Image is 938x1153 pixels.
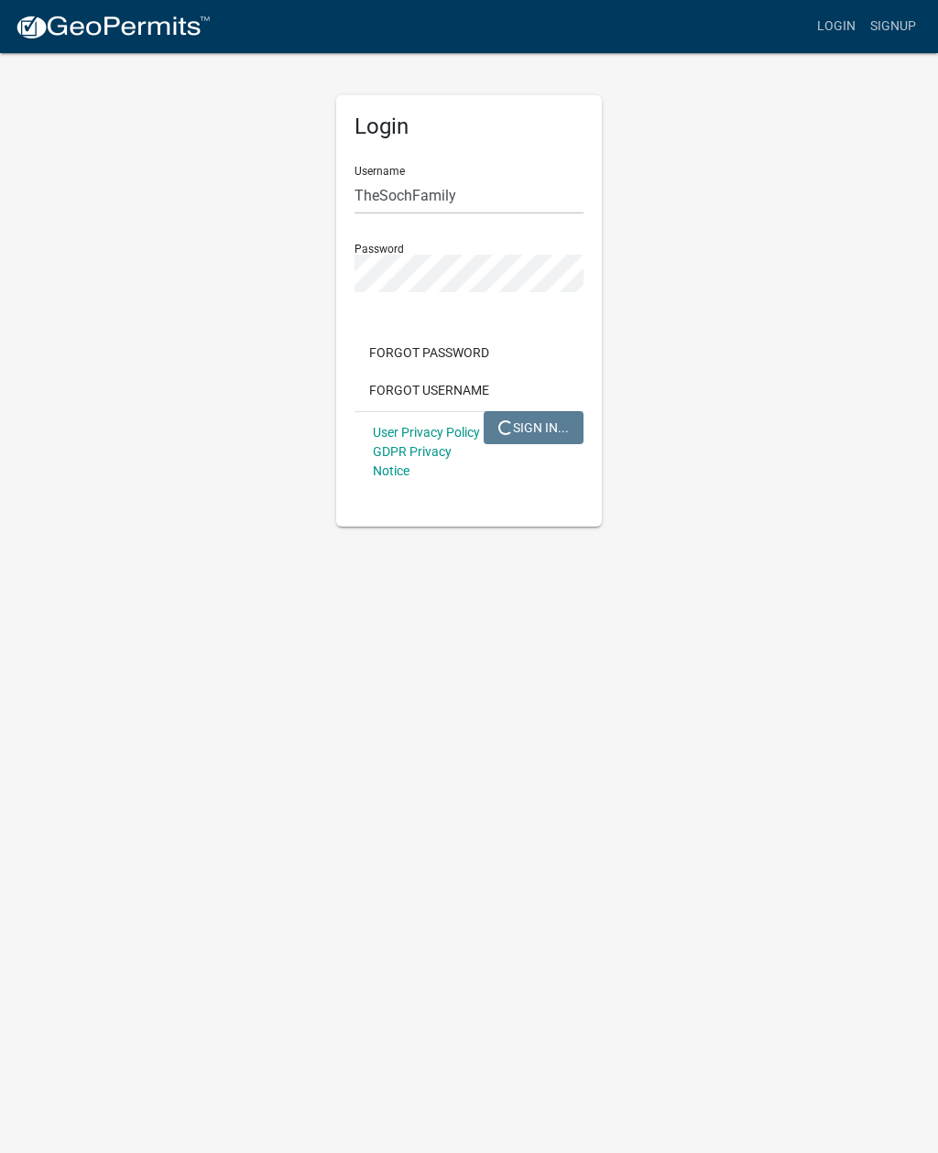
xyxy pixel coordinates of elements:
[863,9,923,44] a: Signup
[354,374,504,407] button: Forgot Username
[484,411,584,444] button: SIGN IN...
[354,336,504,369] button: Forgot Password
[373,425,480,440] a: User Privacy Policy
[498,419,569,434] span: SIGN IN...
[354,114,584,140] h5: Login
[810,9,863,44] a: Login
[373,444,452,478] a: GDPR Privacy Notice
